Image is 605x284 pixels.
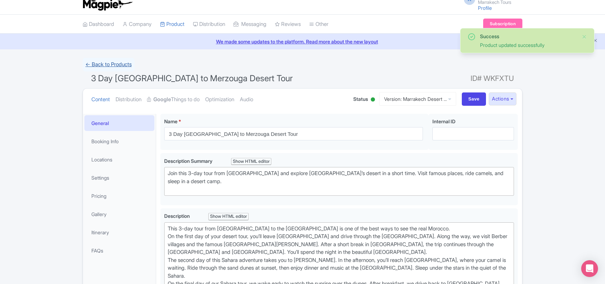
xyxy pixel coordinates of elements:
[231,158,271,165] div: Show HTML editor
[480,41,576,49] div: Product updated successfully
[83,15,114,34] a: Dashboard
[471,71,514,85] span: ID# WKFXTU
[164,158,214,164] span: Description Summary
[84,188,154,204] a: Pricing
[462,92,486,106] input: Save
[168,169,510,193] div: Join this 3-day tour from [GEOGRAPHIC_DATA] and explore [GEOGRAPHIC_DATA]’s desert in a short tim...
[432,118,456,124] span: Internal ID
[160,15,185,34] a: Product
[84,224,154,240] a: Itinerary
[234,15,266,34] a: Messaging
[153,96,171,104] strong: Google
[164,118,178,124] span: Name
[489,92,516,105] button: Actions
[84,206,154,222] a: Gallery
[91,73,293,83] span: 3 Day [GEOGRAPHIC_DATA] to Merzouga Desert Tour
[480,33,576,40] div: Success
[275,15,301,34] a: Reviews
[116,89,141,111] a: Distribution
[582,33,587,41] button: Close
[581,260,598,277] div: Open Intercom Messenger
[478,5,492,11] a: Profile
[123,15,152,34] a: Company
[164,213,191,219] span: Description
[240,89,253,111] a: Audio
[83,58,134,71] a: ← Back to Products
[309,15,328,34] a: Other
[84,170,154,186] a: Settings
[593,37,598,45] button: Close announcement
[147,89,200,111] a: GoogleThings to do
[205,89,234,111] a: Optimization
[84,152,154,167] a: Locations
[4,38,601,45] a: We made some updates to the platform. Read more about the new layout
[208,213,249,220] div: Show HTML editor
[483,19,522,29] a: Subscription
[84,243,154,258] a: FAQs
[91,89,110,111] a: Content
[84,133,154,149] a: Booking Info
[84,115,154,131] a: General
[353,95,368,103] span: Status
[193,15,225,34] a: Distribution
[369,95,376,105] div: Active
[379,92,456,106] a: Version: Marrakech Desert ...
